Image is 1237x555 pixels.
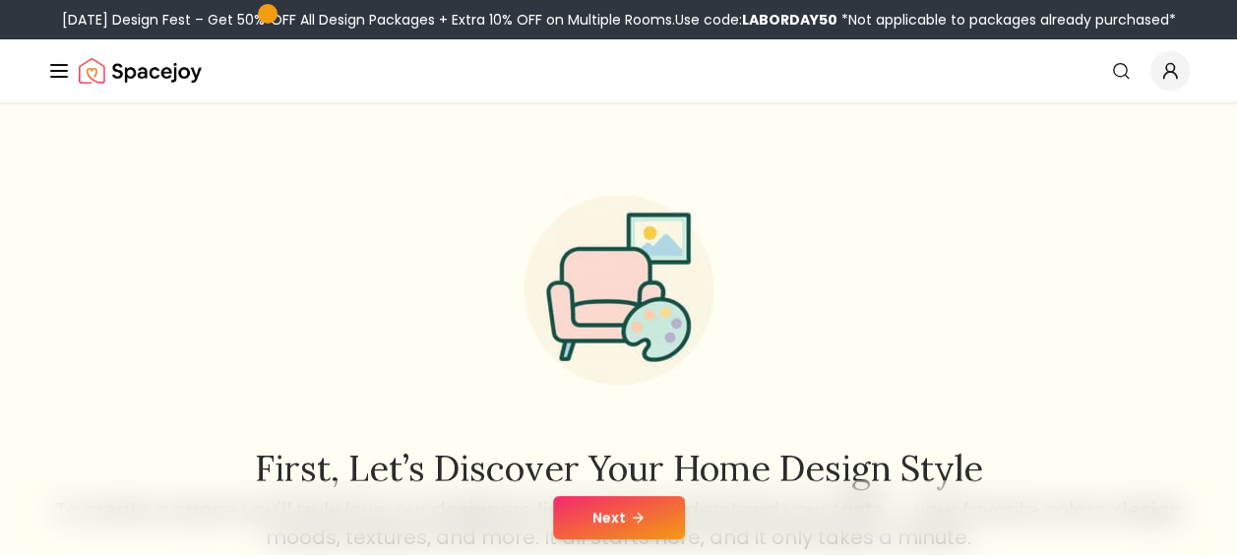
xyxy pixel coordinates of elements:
img: Spacejoy Logo [79,51,202,91]
img: Start Style Quiz Illustration [493,164,745,416]
span: Use code: [675,10,837,30]
h2: First, let’s discover your home design style [52,449,1186,488]
b: LABORDAY50 [742,10,837,30]
span: *Not applicable to packages already purchased* [837,10,1176,30]
nav: Global [47,39,1190,102]
button: Next [553,496,685,539]
a: Spacejoy [79,51,202,91]
div: [DATE] Design Fest – Get 50% OFF All Design Packages + Extra 10% OFF on Multiple Rooms. [62,10,1176,30]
